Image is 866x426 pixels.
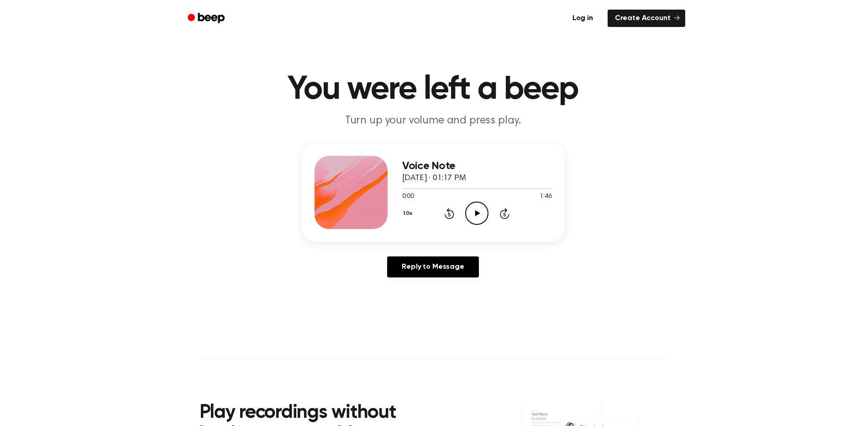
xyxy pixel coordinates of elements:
button: 1.0x [402,206,416,221]
a: Create Account [608,10,685,27]
a: Beep [181,10,233,27]
p: Turn up your volume and press play. [258,113,609,128]
h1: You were left a beep [199,73,667,106]
a: Reply to Message [387,256,478,277]
span: 0:00 [402,192,414,202]
span: 1:46 [540,192,551,202]
a: Log in [563,8,602,29]
h3: Voice Note [402,160,552,172]
span: [DATE] · 01:17 PM [402,174,466,182]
